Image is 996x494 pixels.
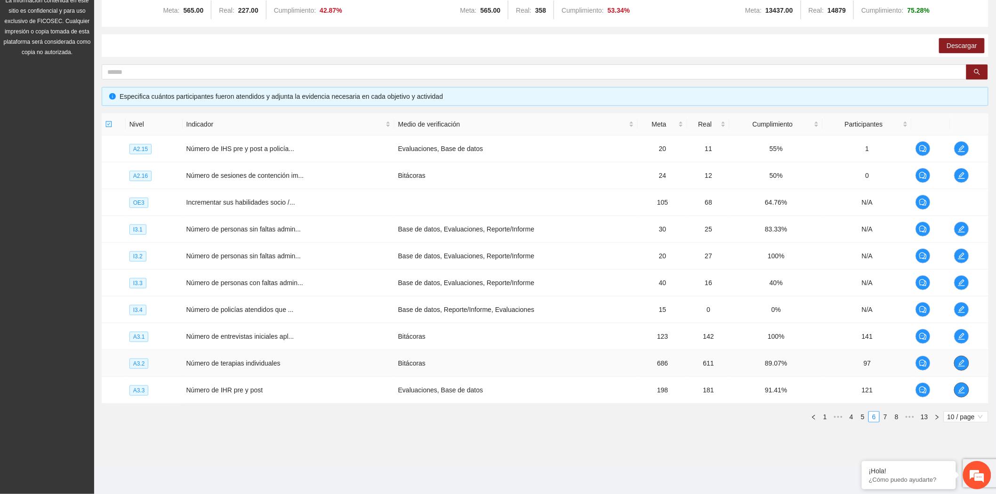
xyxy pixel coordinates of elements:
span: Indicador [186,119,384,129]
button: comment [916,141,931,156]
button: comment [916,302,931,317]
span: edit [955,333,969,340]
td: Bitácoras [394,162,638,189]
td: 27 [687,243,730,270]
li: 7 [880,411,891,422]
span: Número de personas sin faltas admin... [186,225,301,233]
span: A3.2 [129,359,149,369]
span: left [811,414,817,420]
td: Base de datos, Evaluaciones, Reporte/Informe [394,243,638,270]
span: Número de policías atendidos que ... [186,306,294,313]
li: 4 [846,411,857,422]
span: edit [955,252,969,260]
strong: 53.34 % [608,7,630,14]
td: N/A [823,296,912,323]
span: edit [955,172,969,179]
td: Base de datos, Evaluaciones, Reporte/Informe [394,216,638,243]
span: edit [955,386,969,394]
td: N/A [823,270,912,296]
button: search [966,64,988,80]
strong: 42.87 % [320,7,342,14]
a: 7 [880,412,891,422]
span: Meta [642,119,676,129]
td: Base de datos, Reporte/Informe, Evaluaciones [394,296,638,323]
button: edit [954,356,969,371]
span: Participantes [827,119,901,129]
th: Indicador [183,113,394,135]
span: edit [955,306,969,313]
span: Real: [516,7,531,14]
strong: 75.28 % [908,7,930,14]
button: comment [916,168,931,183]
button: edit [954,329,969,344]
li: 1 [819,411,831,422]
div: Chatee con nosotros ahora [49,48,158,60]
button: edit [954,168,969,183]
td: 40% [730,270,822,296]
td: 68 [687,189,730,216]
a: 1 [820,412,830,422]
td: Evaluaciones, Base de datos [394,377,638,404]
span: A2.16 [129,171,152,181]
li: Previous 5 Pages [831,411,846,422]
button: comment [916,195,931,210]
th: Participantes [823,113,912,135]
td: N/A [823,189,912,216]
li: 5 [857,411,868,422]
strong: 565.00 [481,7,501,14]
td: 0% [730,296,822,323]
td: 83.33% [730,216,822,243]
span: search [974,69,980,76]
strong: 565.00 [184,7,204,14]
span: Real: [219,7,234,14]
div: Page Size [944,411,988,422]
strong: 13437.00 [765,7,793,14]
button: comment [916,356,931,371]
li: Previous Page [808,411,819,422]
span: right [934,414,940,420]
td: 686 [638,350,687,377]
td: 20 [638,135,687,162]
td: 64.76% [730,189,822,216]
td: 0 [687,296,730,323]
th: Cumplimiento [730,113,822,135]
span: edit [955,359,969,367]
button: edit [954,141,969,156]
th: Meta [638,113,687,135]
span: Estamos en línea. [55,126,130,221]
td: 123 [638,323,687,350]
a: 4 [846,412,857,422]
button: comment [916,222,931,237]
th: Medio de verificación [394,113,638,135]
li: Next Page [932,411,943,422]
td: 97 [823,350,912,377]
span: Número de entrevistas iniciales apl... [186,333,294,340]
span: Descargar [947,40,977,51]
span: Cumplimiento [733,119,811,129]
span: I3.4 [129,305,146,315]
td: 611 [687,350,730,377]
td: 15 [638,296,687,323]
td: 121 [823,377,912,404]
td: 100% [730,323,822,350]
span: A2.15 [129,144,152,154]
a: 6 [869,412,879,422]
td: 25 [687,216,730,243]
td: 24 [638,162,687,189]
td: 0 [823,162,912,189]
span: Meta: [163,7,179,14]
button: comment [916,329,931,344]
li: 13 [917,411,932,422]
button: comment [916,275,931,290]
td: 141 [823,323,912,350]
td: 198 [638,377,687,404]
td: N/A [823,243,912,270]
li: 8 [891,411,902,422]
td: 1 [823,135,912,162]
td: Bitácoras [394,350,638,377]
strong: 14879 [827,7,846,14]
span: Número de personas sin faltas admin... [186,252,301,260]
span: info-circle [109,93,116,100]
button: edit [954,275,969,290]
th: Nivel [126,113,183,135]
